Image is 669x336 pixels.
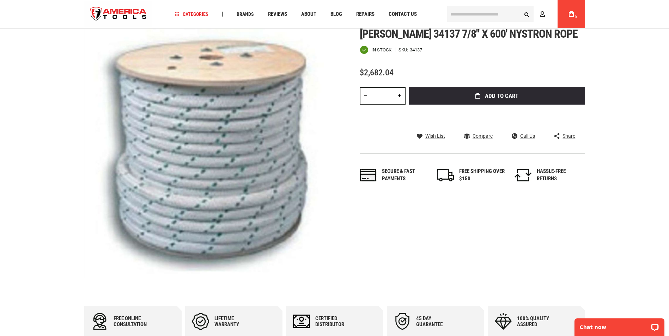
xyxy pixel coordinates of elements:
[520,133,535,138] span: Call Us
[389,12,417,17] span: Contact Us
[301,12,316,17] span: About
[84,27,335,278] img: GREENLEE 34137 7/8" X 600' NYSTRON ROPE
[385,10,420,19] a: Contact Us
[520,7,534,21] button: Search
[570,314,669,336] iframe: LiveChat chat widget
[562,133,575,138] span: Share
[175,12,208,17] span: Categories
[84,1,153,27] img: America Tools
[399,48,410,52] strong: SKU
[515,169,531,181] img: returns
[265,10,290,19] a: Reviews
[517,316,559,328] div: 100% quality assured
[537,168,583,183] div: HASSLE-FREE RETURNS
[437,169,454,181] img: shipping
[360,27,578,41] span: [PERSON_NAME] 34137 7/8" x 600' nystron rope
[214,316,257,328] div: Lifetime warranty
[360,169,377,181] img: payments
[330,12,342,17] span: Blog
[473,133,493,138] span: Compare
[408,107,586,127] iframe: Secure express checkout frame
[315,316,358,328] div: Certified Distributor
[417,133,445,139] a: Wish List
[459,168,505,183] div: FREE SHIPPING OVER $150
[327,10,345,19] a: Blog
[114,316,156,328] div: Free online consultation
[416,316,458,328] div: 45 day Guarantee
[360,68,394,77] span: $2,682.04
[233,10,257,19] a: Brands
[171,10,212,19] a: Categories
[360,45,391,54] div: Availability
[425,133,445,138] span: Wish List
[268,12,287,17] span: Reviews
[237,12,254,17] span: Brands
[409,87,585,105] button: Add to Cart
[512,133,535,139] a: Call Us
[298,10,320,19] a: About
[84,1,153,27] a: store logo
[410,48,422,52] div: 34137
[371,48,391,52] span: In stock
[464,133,493,139] a: Compare
[575,15,577,19] span: 0
[382,168,428,183] div: Secure & fast payments
[356,12,375,17] span: Repairs
[353,10,378,19] a: Repairs
[485,93,518,99] span: Add to Cart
